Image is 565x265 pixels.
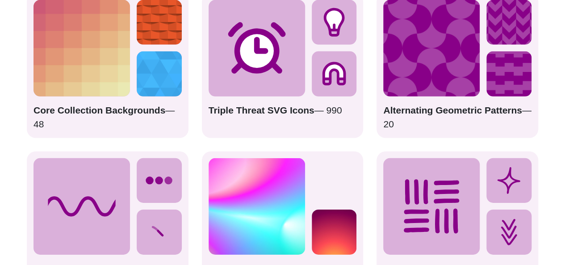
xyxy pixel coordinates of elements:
img: glowing yellow warming the purple vector sky [312,210,357,255]
p: — 48 [33,103,182,131]
img: purple zig zag zipper pattern [486,51,532,97]
img: triangles in various blue shades background [137,51,182,97]
strong: Triple Threat SVG Icons [209,105,314,115]
img: colorful radial mesh gradient rainbow [209,158,305,255]
p: — 990 [209,103,357,131]
p: — 20 [383,103,532,131]
strong: Alternating Geometric Patterns [383,105,522,115]
strong: Core Collection Backgrounds [33,105,165,115]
